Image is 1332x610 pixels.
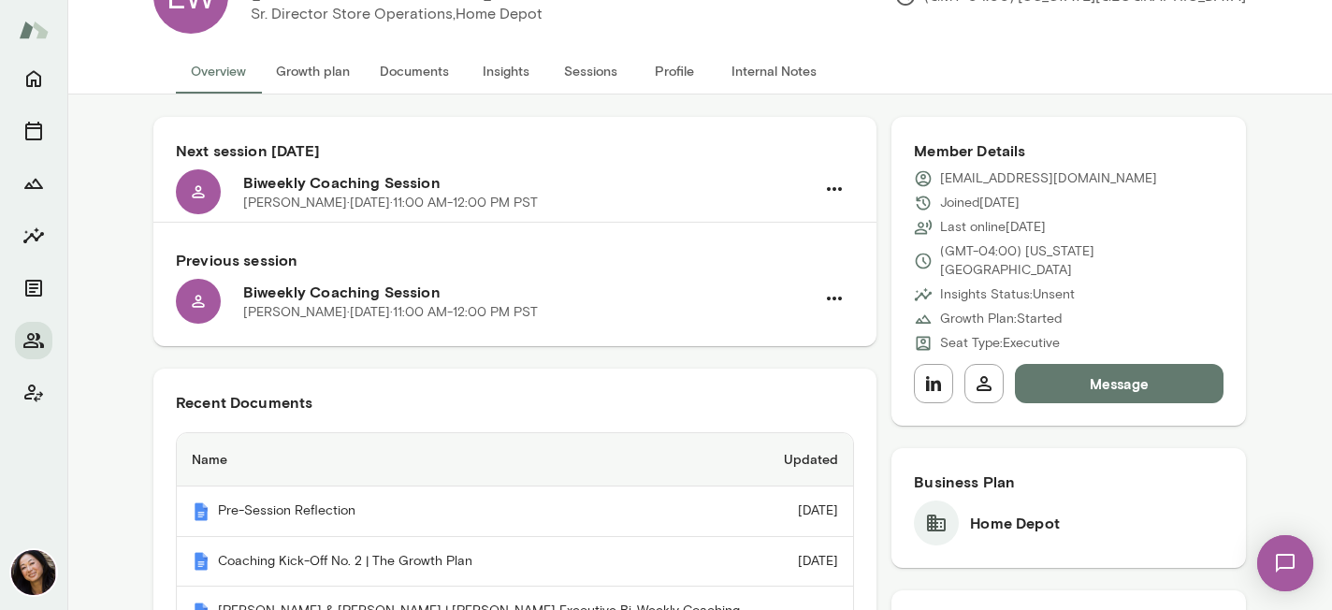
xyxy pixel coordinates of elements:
button: Members [15,322,52,359]
button: Documents [365,49,464,94]
h6: Business Plan [914,471,1223,493]
p: [PERSON_NAME] · [DATE] · 11:00 AM-12:00 PM PST [243,303,538,322]
td: [DATE] [769,537,853,588]
p: Sr. Director Store Operations, Home Depot [251,3,543,25]
th: Updated [769,433,853,487]
th: Coaching Kick-Off No. 2 | The Growth Plan [177,537,769,588]
button: Growth Plan [15,165,52,202]
h6: Home Depot [970,512,1060,534]
p: [EMAIL_ADDRESS][DOMAIN_NAME] [940,169,1157,188]
button: Sessions [15,112,52,150]
button: Growth plan [261,49,365,94]
th: Pre-Session Reflection [177,487,769,537]
p: Last online [DATE] [940,218,1046,237]
button: Internal Notes [717,49,832,94]
img: Mento [192,552,210,571]
p: Insights Status: Unsent [940,285,1075,304]
h6: Member Details [914,139,1223,162]
button: Documents [15,269,52,307]
button: Insights [15,217,52,254]
button: Sessions [548,49,632,94]
h6: Recent Documents [176,391,854,414]
p: Growth Plan: Started [940,310,1062,328]
h6: Next session [DATE] [176,139,854,162]
button: Home [15,60,52,97]
img: Ming Chen [11,550,56,595]
p: [PERSON_NAME] · [DATE] · 11:00 AM-12:00 PM PST [243,194,538,212]
button: Overview [176,49,261,94]
button: Client app [15,374,52,412]
button: Message [1015,364,1223,403]
h6: Previous session [176,249,854,271]
h6: Biweekly Coaching Session [243,171,815,194]
img: Mento [19,12,49,48]
h6: Biweekly Coaching Session [243,281,815,303]
button: Insights [464,49,548,94]
p: Seat Type: Executive [940,334,1060,353]
img: Mento [192,502,210,521]
p: Joined [DATE] [940,194,1020,212]
td: [DATE] [769,487,853,537]
th: Name [177,433,769,487]
p: (GMT-04:00) [US_STATE][GEOGRAPHIC_DATA] [940,242,1223,280]
button: Profile [632,49,717,94]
